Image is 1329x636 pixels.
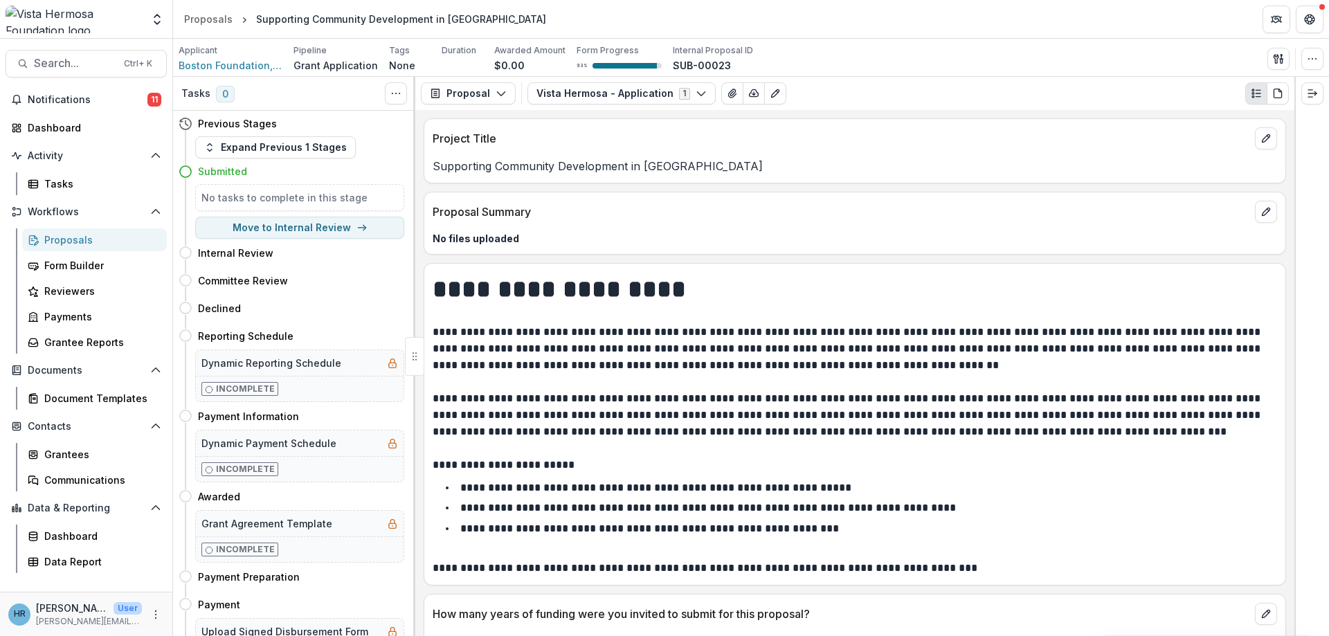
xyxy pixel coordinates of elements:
[44,391,156,406] div: Document Templates
[1245,82,1267,105] button: Plaintext view
[22,443,167,466] a: Grantees
[147,93,161,107] span: 11
[198,489,240,504] h4: Awarded
[198,116,277,131] h4: Previous Stages
[28,365,145,376] span: Documents
[494,44,566,57] p: Awarded Amount
[1255,603,1277,625] button: edit
[6,359,167,381] button: Open Documents
[1255,127,1277,149] button: edit
[34,57,116,70] span: Search...
[28,421,145,433] span: Contacts
[22,172,167,195] a: Tasks
[433,158,1277,174] p: Supporting Community Development in [GEOGRAPHIC_DATA]
[198,597,240,612] h4: Payment
[721,82,743,105] button: View Attached Files
[28,120,156,135] div: Dashboard
[184,12,233,26] div: Proposals
[527,82,716,105] button: Vista Hermosa - Application1
[6,50,167,78] button: Search...
[6,497,167,519] button: Open Data & Reporting
[293,58,378,73] p: Grant Application
[1255,201,1277,223] button: edit
[389,44,410,57] p: Tags
[764,82,786,105] button: Edit as form
[147,606,164,623] button: More
[195,136,356,158] button: Expand Previous 1 Stages
[22,331,167,354] a: Grantee Reports
[179,9,552,29] nav: breadcrumb
[44,258,156,273] div: Form Builder
[179,58,282,73] a: Boston Foundation, Inc.
[421,82,516,105] button: Proposal
[6,6,142,33] img: Vista Hermosa Foundation logo
[442,44,476,57] p: Duration
[22,280,167,302] a: Reviewers
[147,6,167,33] button: Open entity switcher
[577,61,587,71] p: 93 %
[201,190,398,205] h5: No tasks to complete in this stage
[201,436,336,451] h5: Dynamic Payment Schedule
[293,44,327,57] p: Pipeline
[198,570,300,584] h4: Payment Preparation
[36,601,108,615] p: [PERSON_NAME]
[433,606,1249,622] p: How many years of funding were you invited to submit for this proposal?
[28,502,145,514] span: Data & Reporting
[28,94,147,106] span: Notifications
[216,543,275,556] p: Incomplete
[14,610,26,619] div: Hannah Roosendaal
[44,176,156,191] div: Tasks
[389,58,415,73] p: None
[44,473,156,487] div: Communications
[44,554,156,569] div: Data Report
[6,116,167,139] a: Dashboard
[216,383,275,395] p: Incomplete
[179,9,238,29] a: Proposals
[216,463,275,475] p: Incomplete
[1263,6,1290,33] button: Partners
[433,231,1277,246] p: No files uploaded
[44,309,156,324] div: Payments
[36,615,142,628] p: [PERSON_NAME][EMAIL_ADDRESS][DOMAIN_NAME]
[22,305,167,328] a: Payments
[22,525,167,547] a: Dashboard
[201,516,332,531] h5: Grant Agreement Template
[673,58,731,73] p: SUB-00023
[256,12,546,26] div: Supporting Community Development in [GEOGRAPHIC_DATA]
[198,164,247,179] h4: Submitted
[6,201,167,223] button: Open Workflows
[22,254,167,277] a: Form Builder
[44,447,156,462] div: Grantees
[433,203,1249,220] p: Proposal Summary
[6,415,167,437] button: Open Contacts
[195,217,404,239] button: Move to Internal Review
[179,44,217,57] p: Applicant
[28,150,145,162] span: Activity
[198,246,273,260] h4: Internal Review
[22,469,167,491] a: Communications
[433,130,1249,147] p: Project Title
[577,44,639,57] p: Form Progress
[6,89,167,111] button: Notifications11
[44,335,156,349] div: Grantee Reports
[673,44,753,57] p: Internal Proposal ID
[1301,82,1323,105] button: Expand right
[121,56,155,71] div: Ctrl + K
[44,284,156,298] div: Reviewers
[198,409,299,424] h4: Payment Information
[201,356,341,370] h5: Dynamic Reporting Schedule
[494,58,525,73] p: $0.00
[6,145,167,167] button: Open Activity
[385,82,407,105] button: Toggle View Cancelled Tasks
[44,529,156,543] div: Dashboard
[22,550,167,573] a: Data Report
[181,88,210,100] h3: Tasks
[198,329,293,343] h4: Reporting Schedule
[114,602,142,615] p: User
[216,86,235,102] span: 0
[1267,82,1289,105] button: PDF view
[22,387,167,410] a: Document Templates
[198,301,241,316] h4: Declined
[1296,6,1323,33] button: Get Help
